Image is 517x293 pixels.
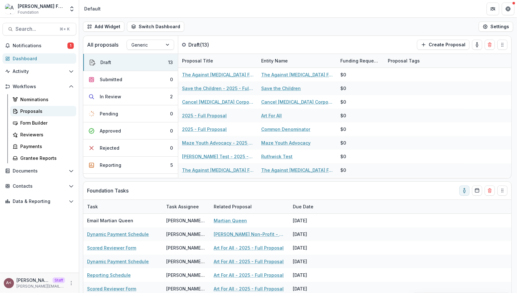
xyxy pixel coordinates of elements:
[289,255,337,268] div: [DATE]
[5,4,15,14] img: Andrew Foundation
[182,167,254,173] a: The Against [MEDICAL_DATA] Foundation - 2025 - New form
[3,81,76,92] button: Open Workflows
[166,217,206,224] div: [PERSON_NAME] <[PERSON_NAME][EMAIL_ADDRESS][DOMAIN_NAME]>
[20,96,71,103] div: Nominations
[337,54,384,68] div: Funding Requested
[87,272,131,278] a: Reporting Schedule
[485,40,495,50] button: Delete card
[182,85,254,92] a: Save the Children - 2025 - Full Proposal
[178,57,217,64] div: Proposal Title
[289,268,337,282] div: [DATE]
[13,168,66,174] span: Documents
[83,105,178,122] button: Pending0
[289,214,337,227] div: [DATE]
[100,162,121,168] div: Reporting
[18,10,39,15] span: Foundation
[3,41,76,51] button: Notifications1
[53,277,65,283] p: Staff
[257,54,337,68] div: Entity Name
[166,231,206,238] div: [PERSON_NAME] <[PERSON_NAME][EMAIL_ADDRESS][DOMAIN_NAME]>
[257,57,292,64] div: Entity Name
[16,277,50,283] p: [PERSON_NAME] <[PERSON_NAME][EMAIL_ADDRESS][DOMAIN_NAME]>
[261,112,282,119] a: Art For All
[87,41,118,49] p: All proposals
[13,69,66,74] span: Activity
[10,153,76,163] a: Grantee Reports
[384,54,463,68] div: Proposal Tags
[100,110,118,117] div: Pending
[340,167,346,173] div: $0
[178,54,257,68] div: Proposal Title
[170,110,173,117] div: 0
[87,231,149,238] a: Dynamic Payment Schedule
[83,22,124,32] button: Add Widget
[261,71,333,78] a: The Against [MEDICAL_DATA] Foundation
[168,59,173,66] div: 13
[166,285,206,292] div: [PERSON_NAME] <[PERSON_NAME][EMAIL_ADDRESS][DOMAIN_NAME]>
[214,272,284,278] a: Art For All - 2025 - Full Proposal
[10,118,76,128] a: Form Builder
[459,186,470,196] button: toggle-assigned-to-me
[210,200,289,213] div: Related Proposal
[13,184,66,189] span: Contacts
[497,40,508,50] button: Drag
[214,217,247,224] a: Martian Queen
[214,258,284,265] a: Art For All - 2025 - Full Proposal
[3,66,76,76] button: Open Activity
[289,203,317,210] div: Due Date
[261,140,311,146] a: Maze Youth Advocacy
[289,200,337,213] div: Due Date
[3,53,76,64] a: Dashboard
[162,200,210,213] div: Task Assignee
[417,40,470,50] button: Create Proposal
[87,285,136,292] a: Scored Reviewer Form
[13,43,67,49] span: Notifications
[182,71,254,78] a: The Against [MEDICAL_DATA] Foundation - 2025 - Full Proposal
[166,244,206,251] div: [PERSON_NAME] <[PERSON_NAME][EMAIL_ADDRESS][DOMAIN_NAME]>
[170,127,173,134] div: 0
[479,22,513,32] button: Settings
[20,143,71,150] div: Payments
[87,187,129,194] p: Foundation Tasks
[340,140,346,146] div: $0
[83,200,162,213] div: Task
[214,231,285,238] a: [PERSON_NAME] Non-Profit - 2024 - Hackathon Form
[3,23,76,36] button: Search...
[83,157,178,174] button: Reporting5
[261,153,293,160] a: Ruthwick Test
[67,3,76,15] button: Open entity switcher
[170,145,173,151] div: 0
[170,93,173,100] div: 2
[502,3,514,15] button: Get Help
[100,93,121,100] div: In Review
[83,203,102,210] div: Task
[485,186,495,196] button: Delete card
[10,129,76,140] a: Reviewers
[13,55,71,62] div: Dashboard
[100,145,119,151] div: Rejected
[87,258,149,265] a: Dynamic Payment Schedule
[13,199,66,204] span: Data & Reporting
[261,167,333,173] a: The Against [MEDICAL_DATA] Foundation
[497,186,508,196] button: Drag
[83,140,178,157] button: Rejected0
[188,41,236,49] p: Draft ( 13 )
[82,4,103,13] nav: breadcrumb
[58,26,71,33] div: ⌘ + K
[210,203,255,210] div: Related Proposal
[170,76,173,83] div: 0
[10,94,76,105] a: Nominations
[472,40,482,50] button: toggle-assigned-to-me
[182,126,227,133] a: 2025 - Full Proposal
[170,162,173,168] div: 5
[340,85,346,92] div: $0
[340,153,346,160] div: $0
[100,76,122,83] div: Submitted
[384,57,424,64] div: Proposal Tags
[87,217,133,224] p: Email Martian Queen
[166,272,206,278] div: [PERSON_NAME] <[PERSON_NAME][EMAIL_ADDRESS][DOMAIN_NAME]>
